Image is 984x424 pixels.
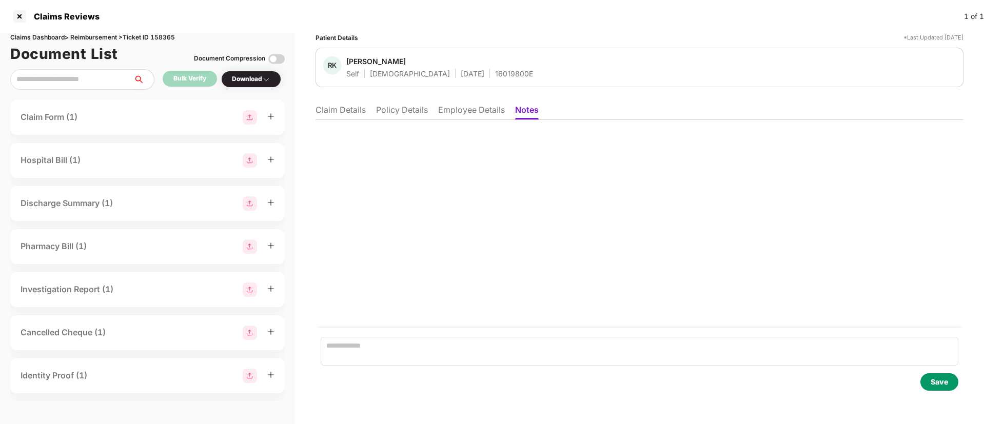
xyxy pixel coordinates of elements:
div: 1 of 1 [964,11,984,22]
div: [DEMOGRAPHIC_DATA] [370,69,450,78]
img: svg+xml;base64,PHN2ZyBpZD0iR3JvdXBfMjg4MTMiIGRhdGEtbmFtZT0iR3JvdXAgMjg4MTMiIHhtbG5zPSJodHRwOi8vd3... [243,282,257,297]
div: Self [346,69,359,78]
img: svg+xml;base64,PHN2ZyBpZD0iR3JvdXBfMjg4MTMiIGRhdGEtbmFtZT0iR3JvdXAgMjg4MTMiIHhtbG5zPSJodHRwOi8vd3... [243,110,257,125]
div: Document Compression [194,54,265,64]
img: svg+xml;base64,PHN2ZyBpZD0iR3JvdXBfMjg4MTMiIGRhdGEtbmFtZT0iR3JvdXAgMjg4MTMiIHhtbG5zPSJodHRwOi8vd3... [243,369,257,383]
div: Cancelled Cheque (1) [21,326,106,339]
div: [PERSON_NAME] [346,56,406,66]
li: Employee Details [438,105,505,119]
div: Hospital Bill (1) [21,154,81,167]
div: *Last Updated [DATE] [903,33,963,43]
h1: Document List [10,43,118,65]
div: 16019800E [495,69,533,78]
span: plus [267,285,274,292]
div: Patient Details [316,33,358,43]
li: Notes [515,105,539,119]
img: svg+xml;base64,PHN2ZyBpZD0iR3JvdXBfMjg4MTMiIGRhdGEtbmFtZT0iR3JvdXAgMjg4MTMiIHhtbG5zPSJodHRwOi8vd3... [243,153,257,168]
div: Bulk Verify [173,74,206,84]
div: Investigation Report (1) [21,283,113,296]
img: svg+xml;base64,PHN2ZyBpZD0iR3JvdXBfMjg4MTMiIGRhdGEtbmFtZT0iR3JvdXAgMjg4MTMiIHhtbG5zPSJodHRwOi8vd3... [243,239,257,254]
div: Claims Dashboard > Reimbursement > Ticket ID 158365 [10,33,285,43]
span: plus [267,156,274,163]
img: svg+xml;base64,PHN2ZyBpZD0iR3JvdXBfMjg4MTMiIGRhdGEtbmFtZT0iR3JvdXAgMjg4MTMiIHhtbG5zPSJodHRwOi8vd3... [243,326,257,340]
span: search [133,75,154,84]
div: RK [323,56,341,74]
img: svg+xml;base64,PHN2ZyBpZD0iVG9nZ2xlLTMyeDMyIiB4bWxucz0iaHR0cDovL3d3dy53My5vcmcvMjAwMC9zdmciIHdpZH... [268,51,285,67]
img: svg+xml;base64,PHN2ZyBpZD0iRHJvcGRvd24tMzJ4MzIiIHhtbG5zPSJodHRwOi8vd3d3LnczLm9yZy8yMDAwL3N2ZyIgd2... [262,75,270,84]
div: Save [931,376,948,388]
div: Claims Reviews [28,11,100,22]
div: Download [232,74,270,84]
span: plus [267,371,274,378]
div: Pharmacy Bill (1) [21,240,87,253]
div: Claim Form (1) [21,111,77,124]
div: Identity Proof (1) [21,369,87,382]
li: Policy Details [376,105,428,119]
span: plus [267,328,274,335]
button: search [133,69,154,90]
div: [DATE] [461,69,484,78]
div: Discharge Summary (1) [21,197,113,210]
span: plus [267,113,274,120]
span: plus [267,199,274,206]
img: svg+xml;base64,PHN2ZyBpZD0iR3JvdXBfMjg4MTMiIGRhdGEtbmFtZT0iR3JvdXAgMjg4MTMiIHhtbG5zPSJodHRwOi8vd3... [243,196,257,211]
span: plus [267,242,274,249]
li: Claim Details [316,105,366,119]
